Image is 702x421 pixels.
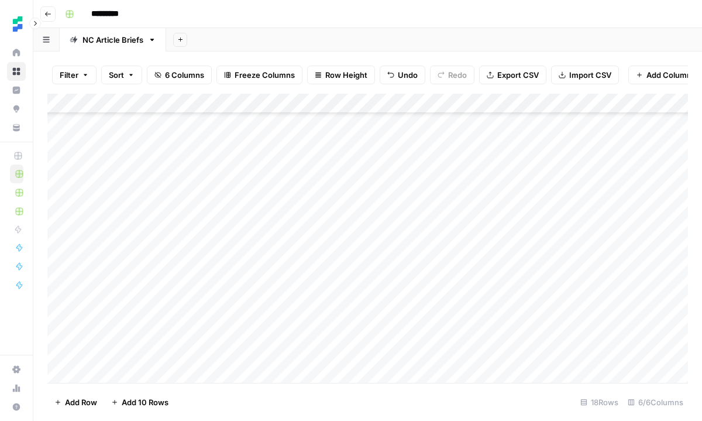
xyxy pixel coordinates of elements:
[101,66,142,84] button: Sort
[623,393,688,412] div: 6/6 Columns
[380,66,425,84] button: Undo
[235,69,295,81] span: Freeze Columns
[448,69,467,81] span: Redo
[7,398,26,416] button: Help + Support
[60,28,166,52] a: NC Article Briefs
[7,9,26,39] button: Workspace: Ten Speed
[479,66,546,84] button: Export CSV
[47,393,104,412] button: Add Row
[576,393,623,412] div: 18 Rows
[104,393,175,412] button: Add 10 Rows
[325,69,367,81] span: Row Height
[7,360,26,379] a: Settings
[398,69,418,81] span: Undo
[7,81,26,100] a: Insights
[82,34,143,46] div: NC Article Briefs
[7,43,26,62] a: Home
[216,66,302,84] button: Freeze Columns
[497,69,539,81] span: Export CSV
[7,62,26,81] a: Browse
[646,69,691,81] span: Add Column
[628,66,699,84] button: Add Column
[7,13,28,35] img: Ten Speed Logo
[65,396,97,408] span: Add Row
[430,66,474,84] button: Redo
[307,66,375,84] button: Row Height
[7,100,26,118] a: Opportunities
[60,69,78,81] span: Filter
[147,66,212,84] button: 6 Columns
[165,69,204,81] span: 6 Columns
[7,379,26,398] a: Usage
[122,396,168,408] span: Add 10 Rows
[109,69,124,81] span: Sort
[7,118,26,137] a: Your Data
[569,69,611,81] span: Import CSV
[52,66,97,84] button: Filter
[551,66,619,84] button: Import CSV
